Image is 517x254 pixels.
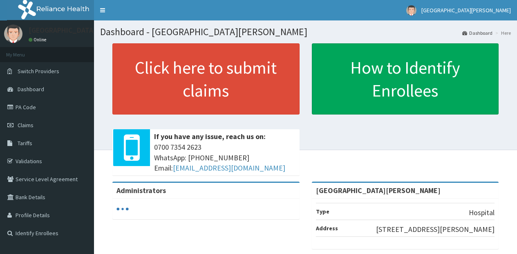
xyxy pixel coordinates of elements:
span: Tariffs [18,139,32,147]
a: How to Identify Enrollees [312,43,499,115]
strong: [GEOGRAPHIC_DATA][PERSON_NAME] [316,186,441,195]
b: Administrators [116,186,166,195]
li: Here [493,29,511,36]
p: [GEOGRAPHIC_DATA][PERSON_NAME] [29,27,150,34]
span: 0700 7354 2623 WhatsApp: [PHONE_NUMBER] Email: [154,142,295,173]
span: Claims [18,121,34,129]
b: If you have any issue, reach us on: [154,132,266,141]
span: [GEOGRAPHIC_DATA][PERSON_NAME] [421,7,511,14]
a: Dashboard [462,29,492,36]
a: [EMAIL_ADDRESS][DOMAIN_NAME] [173,163,285,173]
svg: audio-loading [116,203,129,215]
p: [STREET_ADDRESS][PERSON_NAME] [376,224,495,235]
img: User Image [406,5,416,16]
a: Online [29,37,48,43]
a: Click here to submit claims [112,43,300,115]
b: Address [316,225,338,232]
p: Hospital [469,207,495,218]
span: Switch Providers [18,67,59,75]
img: User Image [4,25,22,43]
span: Dashboard [18,85,44,93]
b: Type [316,208,329,215]
h1: Dashboard - [GEOGRAPHIC_DATA][PERSON_NAME] [100,27,511,37]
